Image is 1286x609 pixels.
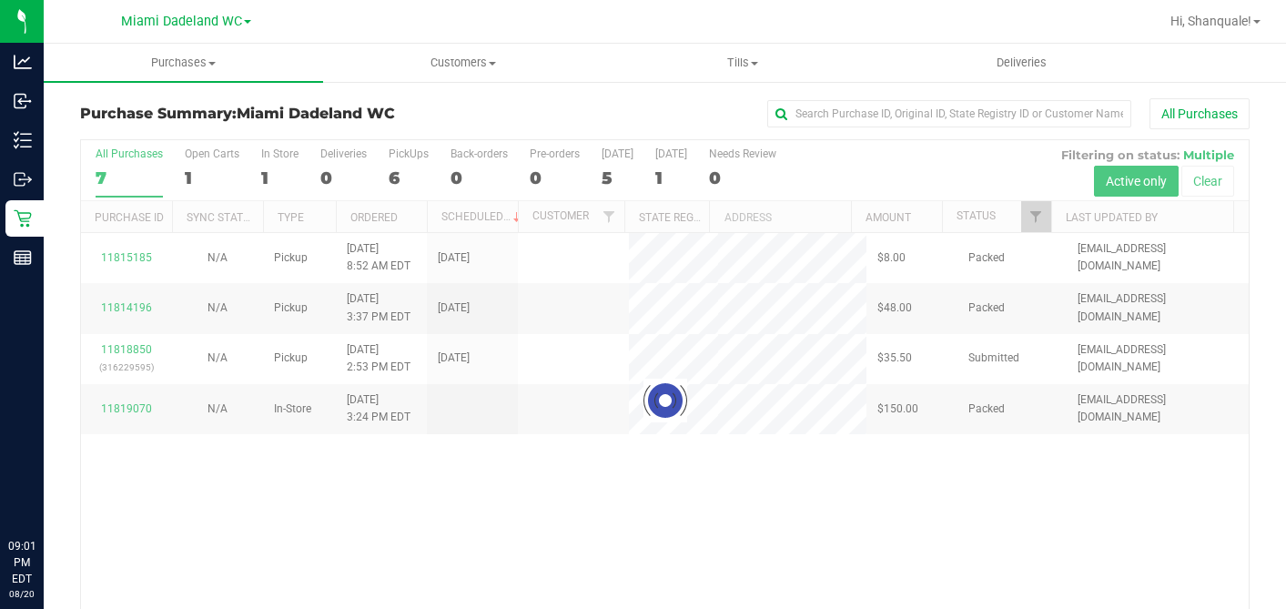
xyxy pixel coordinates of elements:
a: Purchases [44,44,323,82]
h3: Purchase Summary: [80,106,470,122]
inline-svg: Outbound [14,170,32,188]
p: 08/20 [8,587,35,601]
span: Miami Dadeland WC [237,105,395,122]
a: Deliveries [882,44,1161,82]
inline-svg: Inventory [14,131,32,149]
input: Search Purchase ID, Original ID, State Registry ID or Customer Name... [767,100,1131,127]
inline-svg: Inbound [14,92,32,110]
span: Purchases [44,55,323,71]
iframe: Resource center [18,463,73,518]
p: 09:01 PM EDT [8,538,35,587]
inline-svg: Reports [14,249,32,267]
a: Tills [602,44,882,82]
span: Miami Dadeland WC [121,14,242,29]
span: Deliveries [972,55,1071,71]
inline-svg: Retail [14,209,32,228]
a: Customers [323,44,602,82]
span: Hi, Shanquale! [1170,14,1251,28]
button: All Purchases [1149,98,1250,129]
inline-svg: Analytics [14,53,32,71]
span: Tills [603,55,881,71]
span: Customers [324,55,602,71]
